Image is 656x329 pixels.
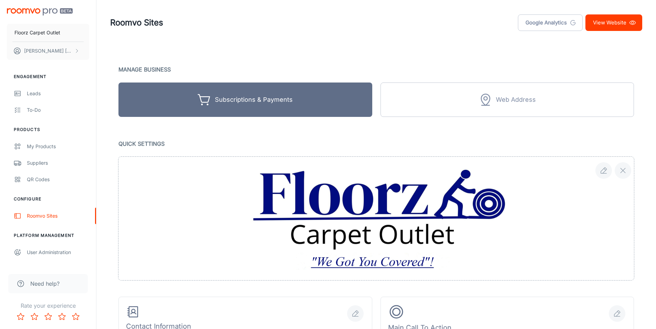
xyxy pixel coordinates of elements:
[118,65,634,74] p: Manage Business
[27,249,89,256] div: User Administration
[118,139,634,149] p: Quick Settings
[381,83,634,117] div: Unlock with subscription
[518,14,583,31] a: Google Analytics tracking code can be added using the Custom Code feature on this page
[27,176,89,183] div: QR Codes
[30,279,60,288] span: Need help?
[27,106,89,114] div: To-do
[110,17,163,29] h1: Roomvo Sites
[55,310,69,323] button: Rate 4 star
[118,83,372,117] button: Subscriptions & Payments
[27,143,89,150] div: My Products
[27,159,89,167] div: Suppliers
[69,310,83,323] button: Rate 5 star
[24,47,73,55] p: [PERSON_NAME] [PERSON_NAME]
[28,310,41,323] button: Rate 2 star
[7,42,89,60] button: [PERSON_NAME] [PERSON_NAME]
[381,83,634,117] button: Web Address
[6,301,91,310] p: Rate your experience
[7,24,89,42] button: Floorz Carpet Outlet
[237,160,515,277] img: file preview
[27,212,89,220] div: Roomvo Sites
[496,95,536,105] div: Web Address
[27,90,89,97] div: Leads
[41,310,55,323] button: Rate 3 star
[585,14,642,31] a: View Website
[14,310,28,323] button: Rate 1 star
[7,8,73,15] img: Roomvo PRO Beta
[14,29,60,36] p: Floorz Carpet Outlet
[215,95,293,105] div: Subscriptions & Payments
